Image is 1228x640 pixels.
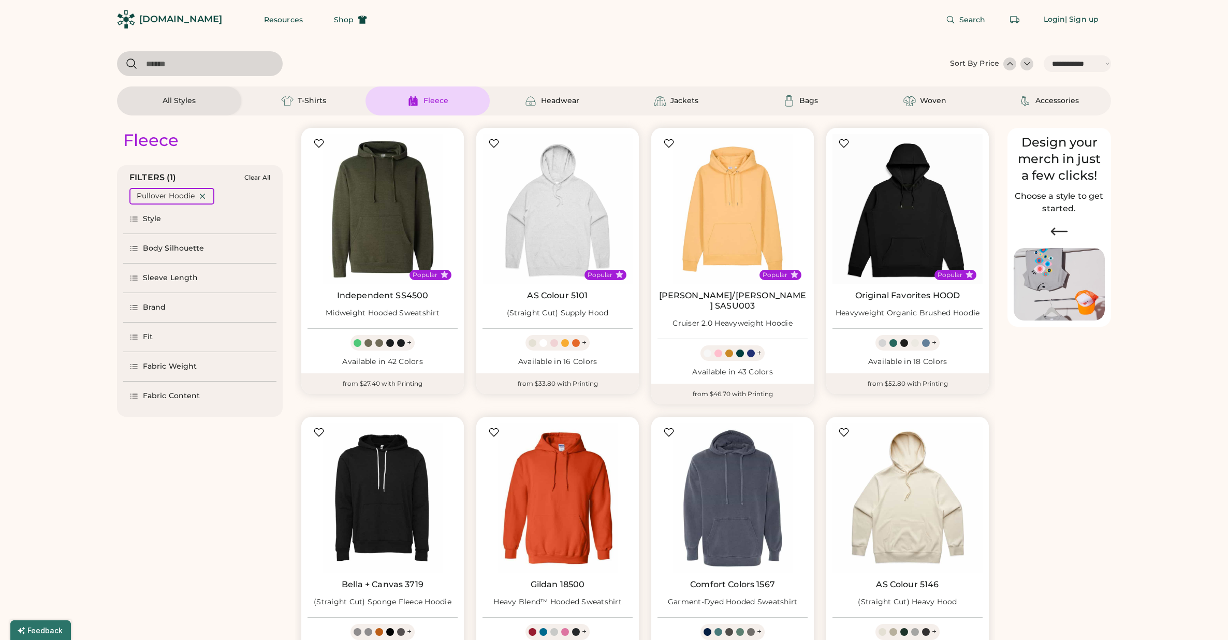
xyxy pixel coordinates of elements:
img: BELLA + CANVAS 3719 (Straight Cut) Sponge Fleece Hoodie [308,423,458,573]
img: Fleece Icon [407,95,419,107]
div: Jackets [670,96,698,106]
a: AS Colour 5101 [527,290,588,301]
h2: Choose a style to get started. [1014,190,1105,215]
div: Fabric Weight [143,361,197,372]
div: Available in 18 Colors [832,357,983,367]
div: T-Shirts [298,96,326,106]
div: Sort By Price [950,59,999,69]
div: + [757,626,762,637]
button: Popular Style [791,271,798,279]
div: All Styles [163,96,196,106]
div: Login [1044,14,1065,25]
a: AS Colour 5146 [876,579,939,590]
div: Available in 42 Colors [308,357,458,367]
img: Comfort Colors 1567 Garment-Dyed Hooded Sweatshirt [657,423,808,573]
div: + [757,347,762,359]
div: (Straight Cut) Sponge Fleece Hoodie [314,597,451,607]
img: Gildan 18500 Heavy Blend™ Hooded Sweatshirt [483,423,633,573]
img: AS Colour 5146 (Straight Cut) Heavy Hood [832,423,983,573]
div: Midweight Hooded Sweatshirt [326,308,440,318]
div: Fabric Content [143,391,200,401]
div: from $52.80 with Printing [826,373,989,394]
div: Fit [143,332,153,342]
a: Gildan 18500 [531,579,585,590]
span: Search [959,16,986,23]
img: Stanley/Stella SASU003 Cruiser 2.0 Heavyweight Hoodie [657,134,808,284]
button: Resources [252,9,315,30]
iframe: Front Chat [1179,593,1223,638]
div: Garment-Dyed Hooded Sweatshirt [668,597,798,607]
div: Accessories [1035,96,1079,106]
div: Pullover Hoodie [137,191,195,201]
div: Woven [920,96,946,106]
div: Design your merch in just a few clicks! [1014,134,1105,184]
img: Jackets Icon [654,95,666,107]
img: Headwear Icon [524,95,537,107]
img: AS Colour 5101 (Straight Cut) Supply Hood [483,134,633,284]
a: Comfort Colors 1567 [690,579,775,590]
button: Popular Style [441,271,448,279]
div: Popular [938,271,962,279]
div: + [582,337,587,348]
div: from $46.70 with Printing [651,384,814,404]
div: (Straight Cut) Supply Hood [507,308,609,318]
div: Popular [763,271,787,279]
div: Popular [413,271,437,279]
img: Woven Icon [903,95,916,107]
span: Shop [334,16,354,23]
a: [PERSON_NAME]/[PERSON_NAME] SASU003 [657,290,808,311]
div: Bags [799,96,818,106]
div: [DOMAIN_NAME] [139,13,222,26]
div: Available in 16 Colors [483,357,633,367]
img: Independent Trading Co. SS4500 Midweight Hooded Sweatshirt [308,134,458,284]
div: Fleece [423,96,448,106]
button: Shop [321,9,379,30]
div: + [407,337,412,348]
div: Popular [588,271,612,279]
button: Retrieve an order [1004,9,1025,30]
img: Image of Lisa Congdon Eye Print on T-Shirt and Hat [1014,248,1105,321]
div: from $33.80 with Printing [476,373,639,394]
div: + [932,626,937,637]
a: Original Favorites HOOD [855,290,960,301]
div: Heavyweight Organic Brushed Hoodie [836,308,980,318]
div: + [582,626,587,637]
img: T-Shirts Icon [281,95,294,107]
div: Brand [143,302,166,313]
div: Body Silhouette [143,243,204,254]
img: Rendered Logo - Screens [117,10,135,28]
div: FILTERS (1) [129,171,177,184]
div: | Sign up [1065,14,1099,25]
a: Bella + Canvas 3719 [342,579,423,590]
a: Independent SS4500 [337,290,429,301]
div: Headwear [541,96,579,106]
button: Search [933,9,998,30]
div: + [932,337,937,348]
div: Style [143,214,162,224]
div: Fleece [123,130,179,151]
div: from $27.40 with Printing [301,373,464,394]
div: Clear All [244,174,270,181]
div: Cruiser 2.0 Heavyweight Hoodie [673,318,793,329]
div: Sleeve Length [143,273,198,283]
img: Original Favorites HOOD Heavyweight Organic Brushed Hoodie [832,134,983,284]
button: Popular Style [966,271,973,279]
div: Heavy Blend™ Hooded Sweatshirt [493,597,622,607]
div: + [407,626,412,637]
button: Popular Style [616,271,623,279]
div: Available in 43 Colors [657,367,808,377]
div: (Straight Cut) Heavy Hood [858,597,957,607]
img: Bags Icon [783,95,795,107]
img: Accessories Icon [1019,95,1031,107]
